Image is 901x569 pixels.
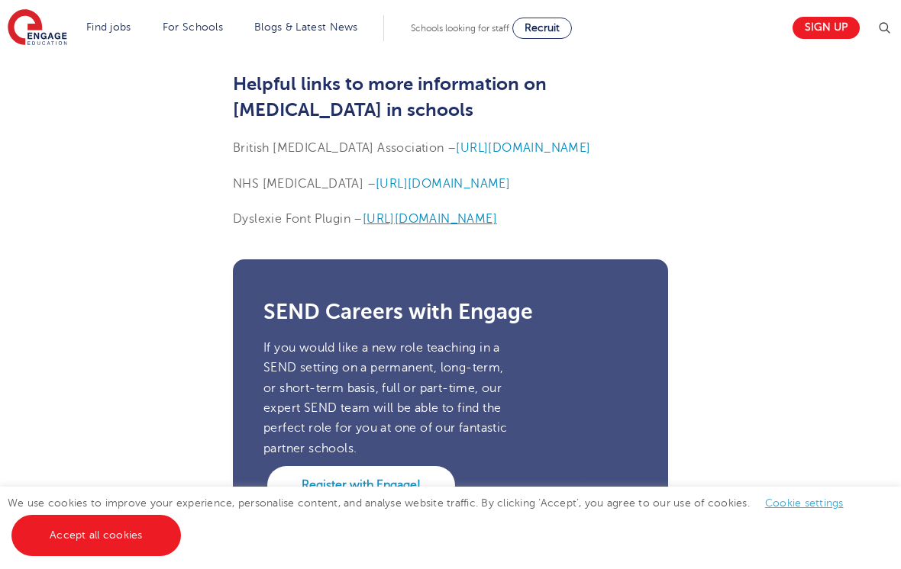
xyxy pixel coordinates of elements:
b: Helpful links to more information on [MEDICAL_DATA] in schools [233,73,547,121]
a: Recruit [512,18,572,39]
span: NHS [MEDICAL_DATA] – [233,177,376,191]
a: For Schools [163,21,223,33]
span: Dyslexie Font Plugin – [233,212,363,226]
span: British [MEDICAL_DATA] Association – [233,141,456,155]
span: We use cookies to improve your experience, personalise content, and analyse website traffic. By c... [8,497,859,541]
a: Sign up [793,17,860,39]
span: Recruit [525,22,560,34]
a: [URL][DOMAIN_NAME] [456,141,590,155]
a: [URL][DOMAIN_NAME] [376,177,510,191]
img: Engage Education [8,9,67,47]
a: Accept all cookies [11,515,181,556]
a: Register with Engage! [267,466,455,504]
h3: SEND Careers with Engage [263,301,638,323]
span: Schools looking for staff [411,23,509,34]
a: Find jobs [86,21,131,33]
a: [URL][DOMAIN_NAME] [363,212,497,226]
p: If you would like a new role teaching in a SEND setting on a permanent, long-term, or short-term ... [263,338,518,458]
a: Blogs & Latest News [254,21,358,33]
a: Cookie settings [765,497,844,509]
